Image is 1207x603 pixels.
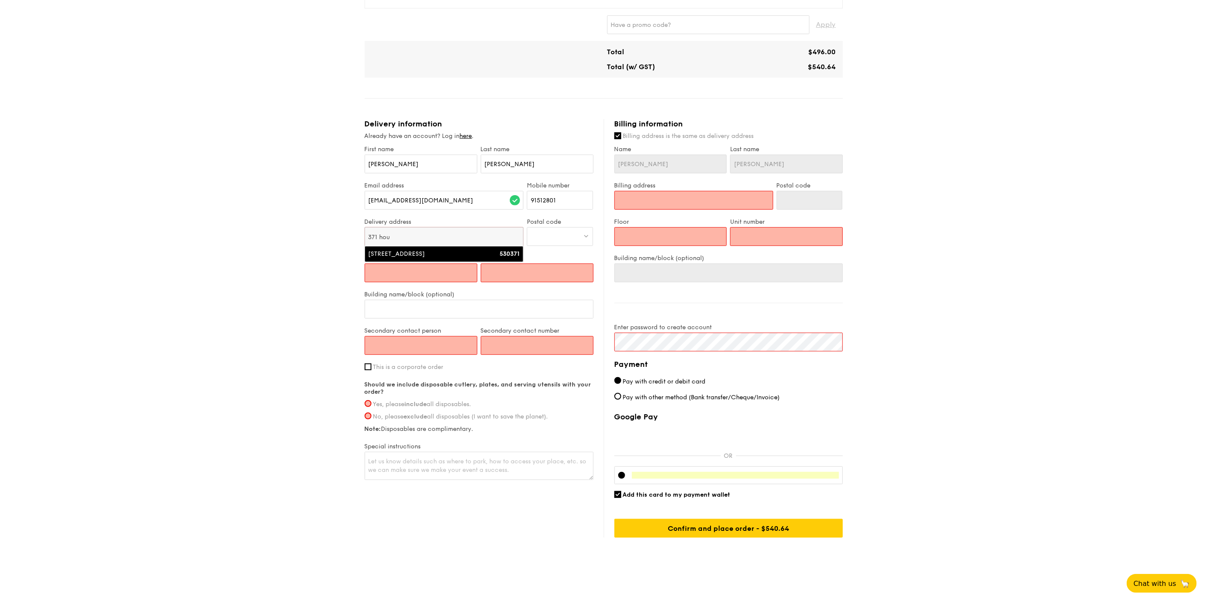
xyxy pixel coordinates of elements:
a: here [460,132,472,140]
label: First name [365,146,477,153]
span: $540.64 [808,63,836,71]
input: Confirm and place order - $540.64 [614,519,843,538]
strong: Should we include disposable cutlery, plates, and serving utensils with your order? [365,381,591,395]
label: Disposables are complimentary. [365,425,593,433]
span: Billing address is the same as delivery address [623,132,754,140]
span: Apply [816,15,836,34]
span: Chat with us [1134,580,1176,588]
label: Secondary contact person [365,327,477,334]
input: Pay with other method (Bank transfer/Cheque/Invoice) [614,393,621,400]
span: No, please all disposables (I want to save the planet). [373,413,548,420]
label: Floor [614,218,727,225]
label: Postal code [777,182,843,189]
label: Unit number [481,255,593,262]
label: Name [614,146,727,153]
h4: Payment [614,358,843,370]
input: Pay with credit or debit card [614,377,621,384]
span: Total [607,48,625,56]
span: Add this card to my payment wallet [623,491,731,498]
img: icon-dropdown.fa26e9f9.svg [583,233,589,239]
span: $496.00 [809,48,836,56]
input: Billing address is the same as delivery address [614,132,621,139]
input: No, pleaseexcludeall disposables (I want to save the planet). [365,413,371,419]
span: Yes, please all disposables. [373,401,471,408]
label: Postal code [527,218,593,225]
label: Mobile number [527,182,593,189]
strong: Note: [365,425,381,433]
span: This is a corporate order [373,363,444,371]
label: Delivery address [365,218,524,225]
label: Secondary contact number [481,327,593,334]
strong: include [405,401,427,408]
p: OR [721,453,736,460]
div: Already have an account? Log in . [365,132,593,141]
label: Google Pay [614,412,843,422]
span: Delivery information [365,119,442,129]
span: Pay with other method (Bank transfer/Cheque/Invoice) [623,394,780,401]
strong: 530371 [500,250,520,258]
label: Unit number [730,218,843,225]
label: Building name/block (optional) [365,291,593,298]
input: Have a promo code? [607,15,810,34]
label: Special instructions [365,443,593,450]
span: 🦙 [1180,579,1190,588]
button: Chat with us🦙 [1127,574,1197,593]
label: Last name [481,146,593,153]
strong: exclude [404,413,427,420]
label: Enter password to create account [614,324,843,331]
label: Last name [730,146,843,153]
span: Billing information [614,119,683,129]
iframe: Secure card payment input frame [632,472,839,479]
div: [STREET_ADDRESS] [368,250,482,258]
input: Yes, pleaseincludeall disposables. [365,400,371,407]
label: Building name/block (optional) [614,255,843,262]
span: Total (w/ GST) [607,63,655,71]
span: Pay with credit or debit card [623,378,706,385]
iframe: Secure payment button frame [614,427,843,445]
label: Email address [365,182,524,189]
label: Billing address [614,182,773,189]
img: icon-success.f839ccf9.svg [510,195,520,205]
input: This is a corporate order [365,363,371,370]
